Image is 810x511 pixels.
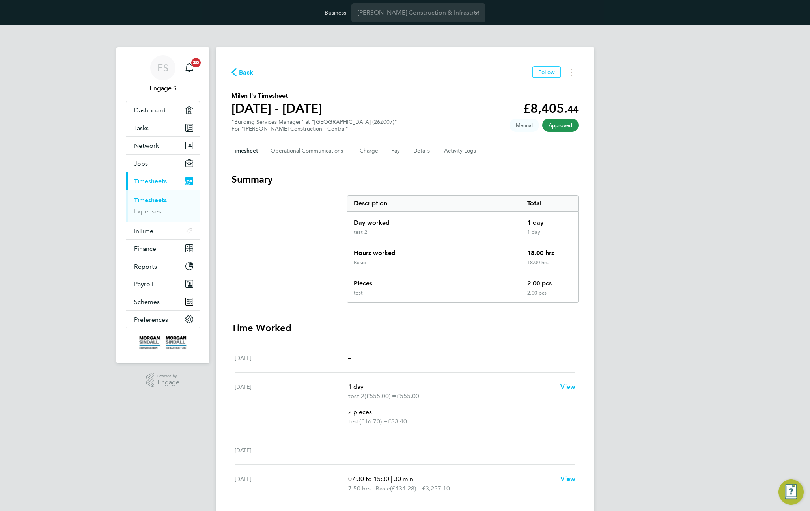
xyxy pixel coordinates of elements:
[134,316,168,323] span: Preferences
[521,272,578,290] div: 2.00 pcs
[422,485,450,492] span: £3,257.10
[390,485,422,492] span: (£434.28) =
[413,142,431,160] button: Details
[231,125,397,132] div: For "[PERSON_NAME] Construction - Central"
[560,382,575,392] a: View
[134,280,153,288] span: Payroll
[126,190,200,222] div: Timesheets
[348,446,351,454] span: –
[354,259,366,266] div: Basic
[126,240,200,257] button: Finance
[116,47,209,363] nav: Main navigation
[360,142,379,160] button: Charge
[235,474,348,493] div: [DATE]
[231,173,579,186] h3: Summary
[348,382,554,392] p: 1 day
[375,484,390,493] span: Basic
[126,293,200,310] button: Schemes
[134,177,167,185] span: Timesheets
[231,101,322,116] h1: [DATE] - [DATE]
[521,196,578,211] div: Total
[521,229,578,242] div: 1 day
[157,63,168,73] span: ES
[231,119,397,132] div: "Building Services Manager" at "[GEOGRAPHIC_DATA] (26Z007)"
[191,58,201,67] span: 20
[325,9,346,16] label: Business
[235,446,348,455] div: [DATE]
[235,353,348,363] div: [DATE]
[521,212,578,229] div: 1 day
[391,142,401,160] button: Pay
[126,155,200,172] button: Jobs
[538,69,555,76] span: Follow
[348,354,351,362] span: –
[567,104,579,115] span: 44
[126,84,200,93] span: Engage S
[521,259,578,272] div: 18.00 hrs
[134,142,159,149] span: Network
[134,298,160,306] span: Schemes
[444,142,477,160] button: Activity Logs
[126,336,200,349] a: Go to home page
[126,172,200,190] button: Timesheets
[394,475,413,483] span: 30 min
[354,290,363,296] div: test
[134,227,153,235] span: InTime
[348,485,371,492] span: 7.50 hrs
[521,242,578,259] div: 18.00 hrs
[396,392,419,400] span: £555.00
[388,418,407,425] span: £33.40
[134,196,167,204] a: Timesheets
[347,195,579,303] div: Summary
[134,124,149,132] span: Tasks
[354,229,367,235] div: test 2
[347,272,521,290] div: Pieces
[235,382,348,426] div: [DATE]
[134,160,148,167] span: Jobs
[347,242,521,259] div: Hours worked
[239,68,254,77] span: Back
[542,119,579,132] span: This timesheet has been approved.
[231,142,258,160] button: Timesheet
[560,474,575,484] a: View
[510,119,539,132] span: This timesheet was manually created.
[347,212,521,229] div: Day worked
[231,67,254,77] button: Back
[157,379,179,386] span: Engage
[560,475,575,483] span: View
[391,475,392,483] span: |
[271,142,347,160] button: Operational Communications
[231,322,579,334] h3: Time Worked
[778,479,804,505] button: Engage Resource Center
[134,263,157,270] span: Reports
[134,207,161,215] a: Expenses
[157,373,179,379] span: Powered by
[372,485,374,492] span: |
[359,418,388,425] span: (£16.70) =
[126,101,200,119] a: Dashboard
[146,373,180,388] a: Powered byEngage
[134,245,156,252] span: Finance
[532,66,561,78] button: Follow
[134,106,166,114] span: Dashboard
[564,66,579,78] button: Timesheets Menu
[139,336,187,349] img: morgansindall-logo-retina.png
[348,392,364,401] span: test 2
[126,257,200,275] button: Reports
[126,222,200,239] button: InTime
[523,101,579,116] app-decimal: £8,405.
[126,137,200,154] button: Network
[126,119,200,136] a: Tasks
[348,417,359,426] span: test
[560,383,575,390] span: View
[181,55,197,80] a: 20
[126,275,200,293] button: Payroll
[348,475,389,483] span: 07:30 to 15:30
[126,55,200,93] a: ESEngage S
[348,407,554,417] p: 2 pieces
[521,290,578,302] div: 2.00 pcs
[364,392,396,400] span: (£555.00) =
[231,91,322,101] h2: Milen I's Timesheet
[126,311,200,328] button: Preferences
[347,196,521,211] div: Description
